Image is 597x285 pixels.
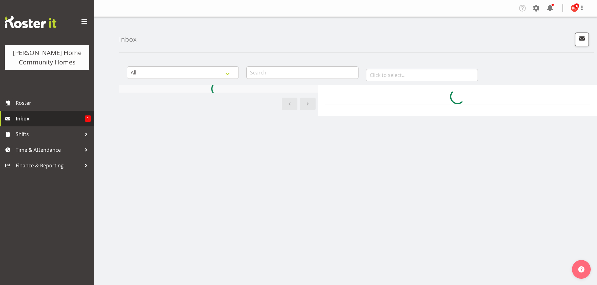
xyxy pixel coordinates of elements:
span: Shifts [16,130,81,139]
img: help-xxl-2.png [578,266,584,272]
img: kirsty-crossley8517.jpg [571,4,578,12]
span: Roster [16,98,91,108]
span: 1 [85,115,91,122]
input: Search [246,66,358,79]
h4: Inbox [119,36,137,43]
span: Time & Attendance [16,145,81,155]
img: Rosterit website logo [5,16,56,28]
span: Inbox [16,114,85,123]
input: Click to select... [366,69,478,81]
a: Next page [300,98,316,110]
a: Previous page [282,98,297,110]
span: Finance & Reporting [16,161,81,170]
div: [PERSON_NAME] Home Community Homes [11,48,83,67]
